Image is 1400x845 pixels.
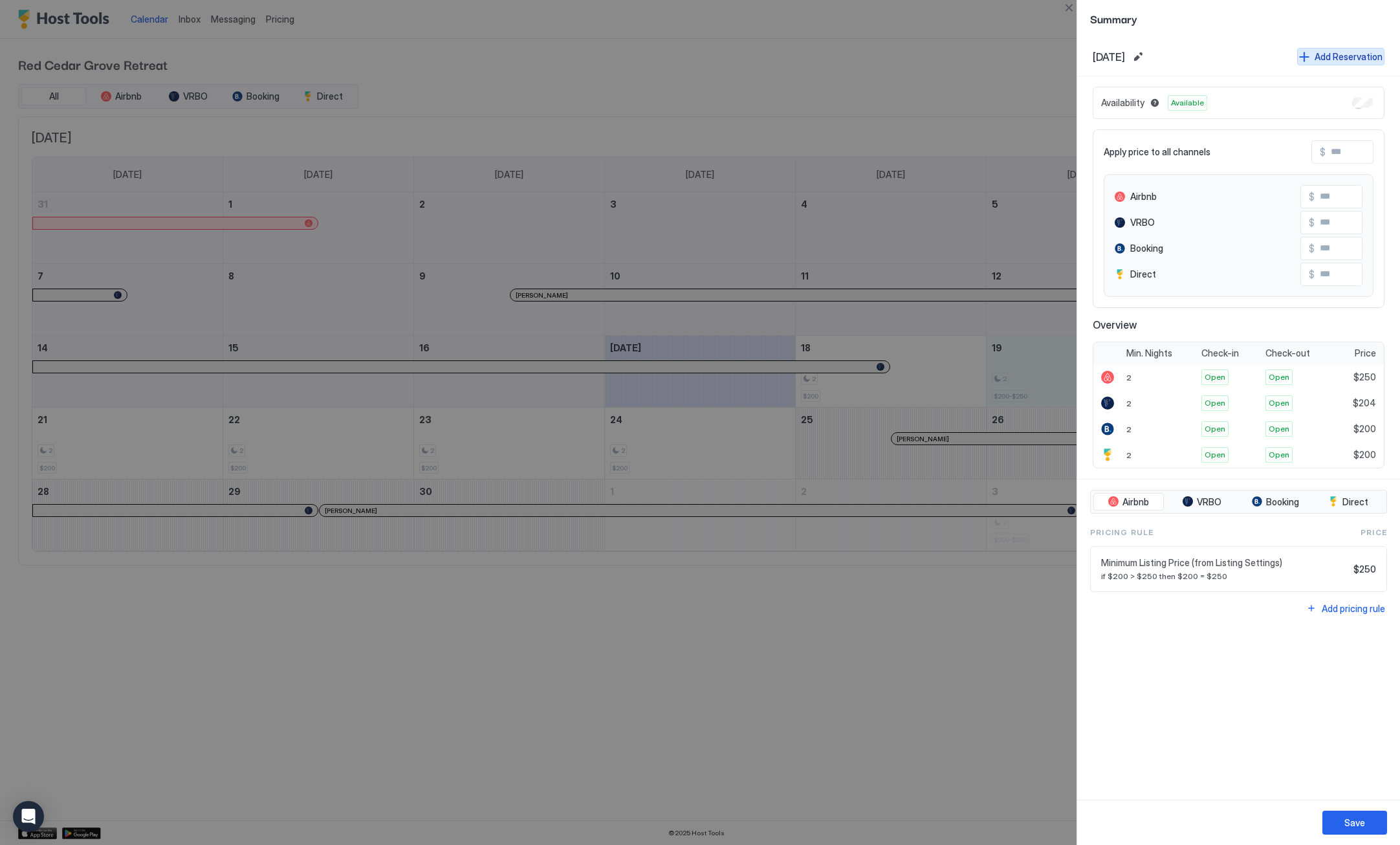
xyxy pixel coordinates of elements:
span: Pricing Rule [1090,527,1154,538]
span: $200 [1353,423,1376,435]
span: Open [1269,423,1289,435]
span: Airbnb [1130,191,1157,203]
span: Open [1269,397,1289,409]
span: $ [1309,217,1315,228]
span: Min. Nights [1126,347,1172,359]
span: Booking [1266,496,1299,508]
span: Open [1205,449,1225,461]
span: Overview [1093,318,1384,331]
div: Add pricing rule [1322,602,1385,615]
span: $250 [1353,564,1376,575]
span: 2 [1126,450,1132,460]
button: Booking [1240,493,1311,511]
span: 2 [1126,399,1132,408]
span: Available [1171,97,1204,109]
span: Price [1361,527,1387,538]
span: Booking [1130,243,1163,254]
span: [DATE] [1093,50,1125,63]
span: $250 [1353,371,1376,383]
button: Airbnb [1093,493,1164,511]
div: Open Intercom Messenger [13,801,44,832]
span: Open [1205,423,1225,435]
span: Open [1269,449,1289,461]
span: Availability [1101,97,1144,109]
span: Check-in [1201,347,1239,359]
span: Summary [1090,10,1387,27]
span: $ [1309,269,1315,280]
span: Direct [1342,496,1368,508]
span: Apply price to all channels [1104,146,1210,158]
div: tab-group [1090,490,1387,514]
span: Open [1205,371,1225,383]
button: Add pricing rule [1304,600,1387,617]
div: Add Reservation [1315,50,1383,63]
button: Save [1322,811,1387,835]
span: $ [1320,146,1326,158]
span: 2 [1126,424,1132,434]
span: $ [1309,243,1315,254]
span: Airbnb [1122,496,1149,508]
button: Add Reservation [1297,48,1384,65]
span: VRBO [1197,496,1221,508]
span: Minimum Listing Price (from Listing Settings) [1101,557,1348,569]
span: Open [1205,397,1225,409]
span: $200 [1353,449,1376,461]
span: $ [1309,191,1315,203]
div: Save [1344,816,1365,829]
button: VRBO [1166,493,1237,511]
button: Direct [1313,493,1384,511]
span: VRBO [1130,217,1155,228]
span: Direct [1130,269,1156,280]
span: if $200 > $250 then $200 = $250 [1101,571,1348,581]
span: $204 [1353,397,1376,409]
button: Blocked dates override all pricing rules and remain unavailable until manually unblocked [1147,95,1163,111]
span: 2 [1126,373,1132,382]
span: Check-out [1265,347,1310,359]
button: Edit date range [1130,49,1146,65]
span: Open [1269,371,1289,383]
span: Price [1355,347,1376,359]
